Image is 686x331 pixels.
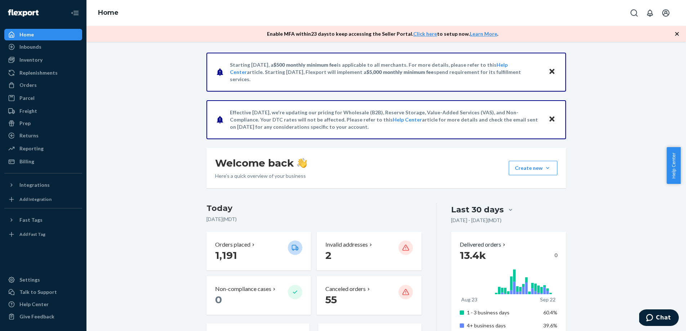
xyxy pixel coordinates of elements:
[215,249,237,261] span: 1,191
[215,294,222,306] span: 0
[215,240,250,249] p: Orders placed
[4,67,82,79] a: Replenishments
[467,322,538,329] p: 4+ business days
[643,6,657,20] button: Open notifications
[413,31,437,37] a: Click here
[4,105,82,117] a: Freight
[19,231,45,237] div: Add Fast Tag
[509,161,557,175] button: Create new
[4,41,82,53] a: Inbounds
[317,276,421,315] button: Canceled orders 55
[460,240,507,249] button: Delivered orders
[215,156,307,169] h1: Welcome back
[4,286,82,298] button: Talk to Support
[19,107,37,115] div: Freight
[4,194,82,205] a: Add Integration
[460,249,557,262] div: 0
[366,69,434,75] span: $5,000 monthly minimum fee
[460,249,486,261] span: 13.4k
[4,229,82,240] a: Add Fast Tag
[98,9,119,17] a: Home
[19,43,41,50] div: Inbounds
[267,30,498,37] p: Enable MFA within 23 days to keep accessing the Seller Portal. to setup now. .
[230,61,542,83] p: Starting [DATE], a is applicable to all merchants. For more details, please refer to this article...
[19,132,39,139] div: Returns
[470,31,497,37] a: Learn More
[206,276,311,315] button: Non-compliance cases 0
[4,130,82,141] a: Returns
[325,249,331,261] span: 2
[393,116,422,123] a: Help Center
[4,118,82,129] a: Prep
[4,29,82,40] a: Home
[19,301,49,308] div: Help Center
[467,309,538,316] p: 1 - 3 business days
[325,285,366,293] p: Canceled orders
[206,232,311,270] button: Orders placed 1,191
[19,181,50,189] div: Integrations
[451,204,504,215] div: Last 30 days
[461,296,477,303] p: Aug 23
[19,158,34,165] div: Billing
[543,322,557,328] span: 39.6%
[451,217,502,224] p: [DATE] - [DATE] ( MDT )
[230,109,542,131] p: Effective [DATE], we're updating our pricing for Wholesale (B2B), Reserve Storage, Value-Added Se...
[19,276,40,283] div: Settings
[273,62,337,68] span: $500 monthly minimum fee
[19,216,43,224] div: Fast Tags
[317,232,421,270] button: Invalid addresses 2
[4,179,82,191] button: Integrations
[19,196,52,202] div: Add Integration
[540,296,556,303] p: Sep 22
[4,299,82,310] a: Help Center
[325,240,368,249] p: Invalid addresses
[4,92,82,104] a: Parcel
[547,67,557,77] button: Close
[19,313,54,320] div: Give Feedback
[19,120,31,127] div: Prep
[215,172,307,180] p: Here’s a quick overview of your business
[4,156,82,167] a: Billing
[4,143,82,154] a: Reporting
[19,288,57,296] div: Talk to Support
[4,54,82,66] a: Inventory
[19,69,58,76] div: Replenishments
[4,79,82,91] a: Orders
[325,294,337,306] span: 55
[4,274,82,286] a: Settings
[206,216,422,223] p: [DATE] ( MDT )
[19,145,44,152] div: Reporting
[19,94,35,102] div: Parcel
[206,203,422,214] h3: Today
[92,3,124,23] ol: breadcrumbs
[19,56,43,63] div: Inventory
[68,6,82,20] button: Close Navigation
[4,214,82,226] button: Fast Tags
[215,285,271,293] p: Non-compliance cases
[19,31,34,38] div: Home
[547,114,557,125] button: Close
[543,309,557,315] span: 60.4%
[667,147,681,184] button: Help Center
[8,9,39,17] img: Flexport logo
[627,6,641,20] button: Open Search Box
[19,81,37,89] div: Orders
[659,6,673,20] button: Open account menu
[639,309,679,327] iframe: Opens a widget where you can chat to one of our agents
[297,158,307,168] img: hand-wave emoji
[4,311,82,322] button: Give Feedback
